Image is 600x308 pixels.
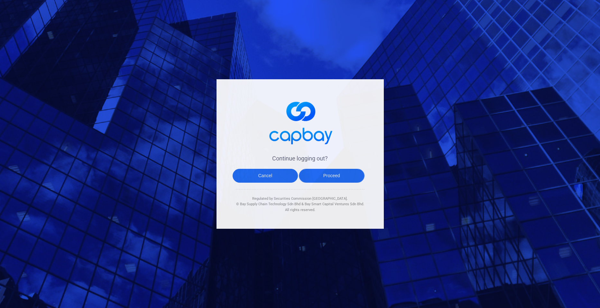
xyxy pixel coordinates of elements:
span: Bay Smart Capital Ventures Sdn Bhd. [305,202,364,206]
button: Proceed [299,169,365,183]
h4: Continue logging out? [236,155,365,162]
div: Regulated by Securities Commission [GEOGRAPHIC_DATA]. & All rights reserved. [236,189,365,213]
button: Cancel [233,169,298,183]
span: © Bay Supply Chain Technology Sdn Bhd [236,202,300,206]
img: logo [265,95,336,148]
